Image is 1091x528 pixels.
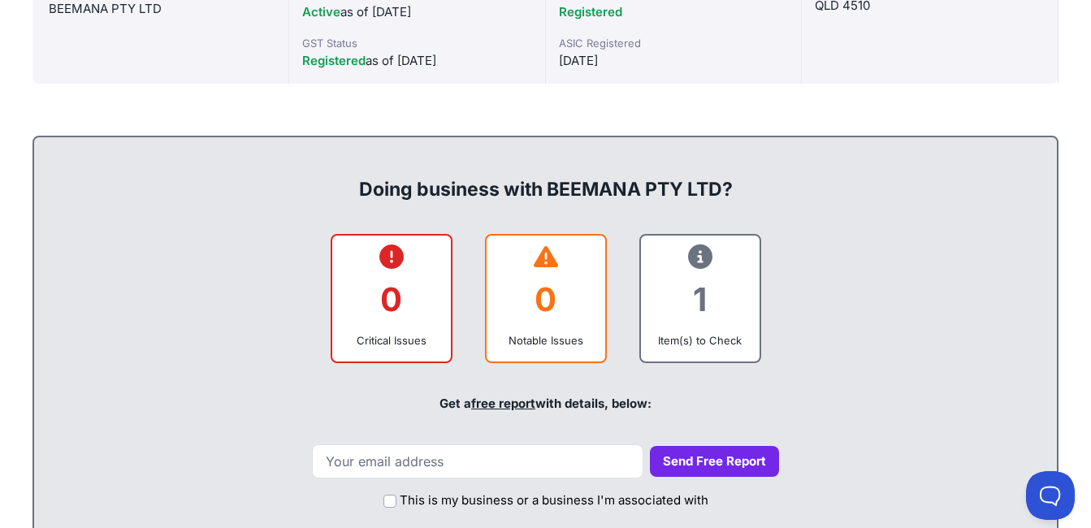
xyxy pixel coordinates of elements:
[559,35,789,51] div: ASIC Registered
[650,446,779,478] button: Send Free Report
[302,2,532,22] div: as of [DATE]
[345,266,438,332] div: 0
[50,150,1041,202] div: Doing business with BEEMANA PTY LTD?
[559,51,789,71] div: [DATE]
[312,444,643,478] input: Your email address
[1026,471,1075,520] iframe: Toggle Customer Support
[500,332,592,348] div: Notable Issues
[302,35,532,51] div: GST Status
[400,491,708,510] label: This is my business or a business I'm associated with
[471,396,535,411] a: free report
[439,396,652,411] span: Get a with details, below:
[345,332,438,348] div: Critical Issues
[654,332,747,348] div: Item(s) to Check
[302,53,366,68] span: Registered
[500,266,592,332] div: 0
[559,4,622,19] span: Registered
[302,51,532,71] div: as of [DATE]
[302,4,340,19] span: Active
[654,266,747,332] div: 1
